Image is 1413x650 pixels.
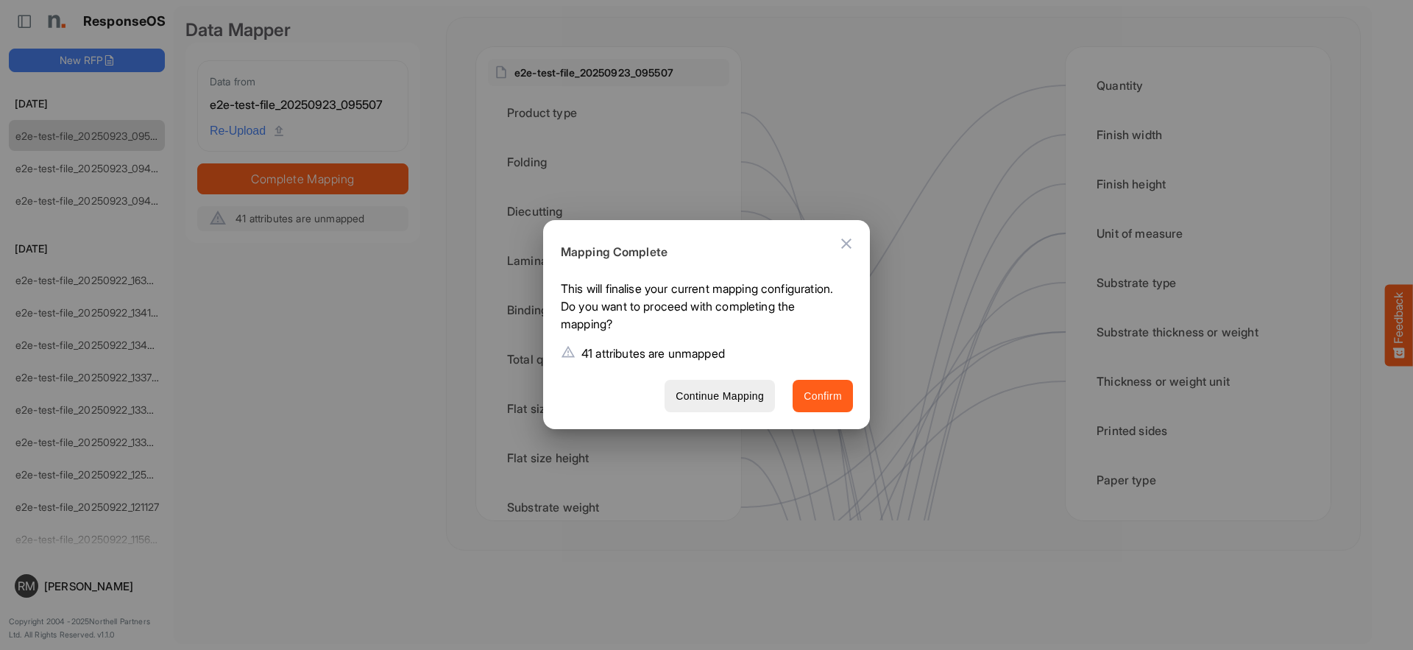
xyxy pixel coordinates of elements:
[793,380,853,413] button: Confirm
[561,243,841,262] h6: Mapping Complete
[581,345,725,362] p: 41 attributes are unmapped
[676,387,764,406] span: Continue Mapping
[804,387,842,406] span: Confirm
[665,380,775,413] button: Continue Mapping
[561,280,841,339] p: This will finalise your current mapping configuration. Do you want to proceed with completing the...
[829,226,864,261] button: Close dialog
